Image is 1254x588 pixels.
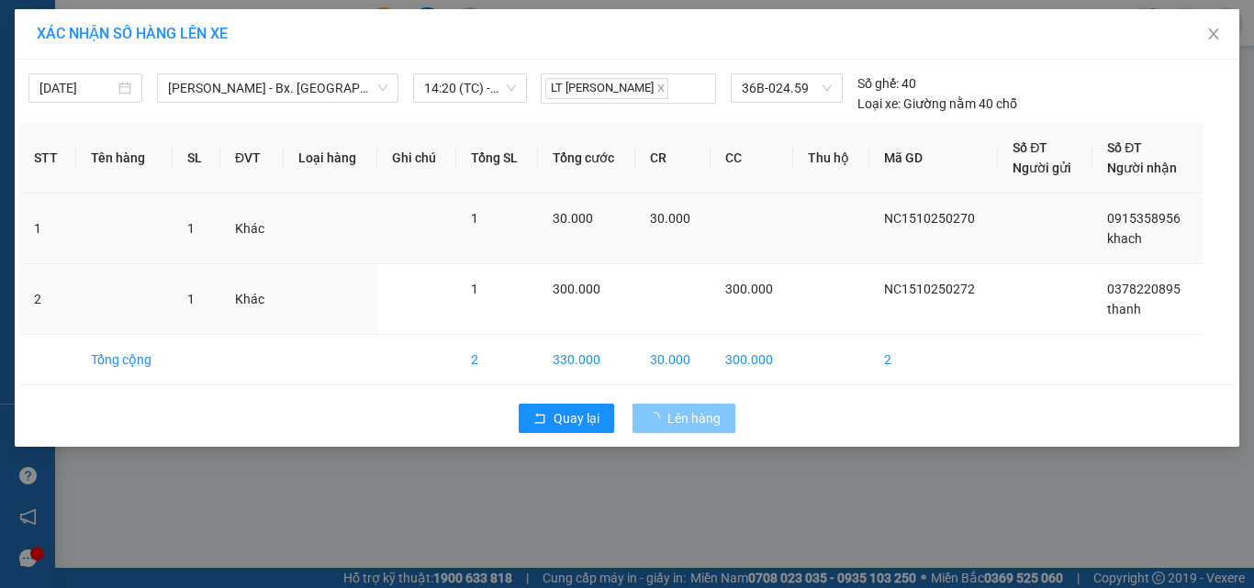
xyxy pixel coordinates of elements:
[1013,140,1047,155] span: Số ĐT
[284,123,377,194] th: Loại hàng
[554,408,599,428] span: Quay lại
[857,73,916,94] div: 40
[39,15,154,74] strong: CHUYỂN PHÁT NHANH ĐÔNG LÝ
[168,74,387,102] span: Như Thanh - Bx. Gia Lâm
[857,94,901,114] span: Loại xe:
[742,74,832,102] span: 36B-024.59
[46,101,146,140] strong: PHIẾU BIÊN NHẬN
[377,123,456,194] th: Ghi chú
[884,282,975,296] span: NC1510250272
[545,78,668,99] span: LT [PERSON_NAME]
[1107,140,1142,155] span: Số ĐT
[76,123,173,194] th: Tên hàng
[650,211,690,226] span: 30.000
[633,404,735,433] button: Lên hàng
[471,282,478,296] span: 1
[187,221,195,236] span: 1
[39,78,115,98] input: 15/10/2025
[9,53,37,117] img: logo
[538,335,635,385] td: 330.000
[647,412,667,425] span: loading
[1013,161,1071,175] span: Người gửi
[1107,211,1181,226] span: 0915358956
[377,83,388,94] span: down
[884,211,975,226] span: NC1510250270
[187,292,195,306] span: 1
[37,25,228,42] span: XÁC NHẬN SỐ HÀNG LÊN XE
[424,74,516,102] span: 14:20 (TC) - 36B-024.59
[173,123,220,194] th: SL
[156,74,266,94] span: NC1510250272
[711,123,793,194] th: CC
[220,123,284,194] th: ĐVT
[456,123,538,194] th: Tổng SL
[656,83,666,93] span: close
[1188,9,1239,61] button: Close
[1107,282,1181,296] span: 0378220895
[220,194,284,264] td: Khác
[1107,231,1142,246] span: khach
[553,211,593,226] span: 30.000
[519,404,614,433] button: rollbackQuay lại
[857,94,1017,114] div: Giường nằm 40 chỗ
[635,123,711,194] th: CR
[456,335,538,385] td: 2
[19,123,76,194] th: STT
[1206,27,1221,41] span: close
[857,73,899,94] span: Số ghế:
[725,282,773,296] span: 300.000
[471,211,478,226] span: 1
[553,282,600,296] span: 300.000
[667,408,721,428] span: Lên hàng
[869,123,999,194] th: Mã GD
[220,264,284,335] td: Khác
[793,123,869,194] th: Thu hộ
[19,194,76,264] td: 1
[538,123,635,194] th: Tổng cước
[869,335,999,385] td: 2
[635,335,711,385] td: 30.000
[19,264,76,335] td: 2
[64,78,124,97] span: SĐT XE
[533,412,546,427] span: rollback
[76,335,173,385] td: Tổng cộng
[1107,161,1177,175] span: Người nhận
[1107,302,1141,316] span: thanh
[711,335,793,385] td: 300.000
